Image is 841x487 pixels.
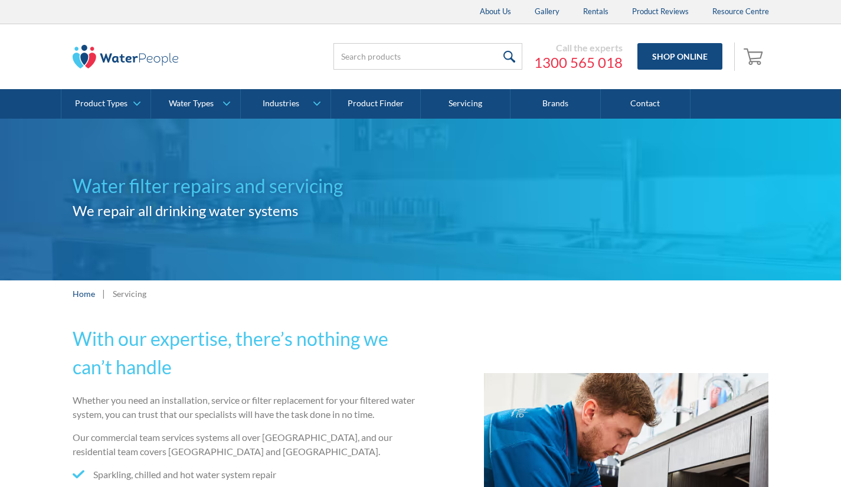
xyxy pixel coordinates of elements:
div: Industries [263,99,299,109]
div: Water Types [169,99,214,109]
a: Contact [601,89,691,119]
div: Call the experts [534,42,623,54]
h2: We repair all drinking water systems [73,200,421,221]
a: Water Types [151,89,240,119]
a: Home [73,287,95,300]
img: The Water People [73,45,179,68]
h2: With our expertise, there’s nothing we can’t handle [73,325,416,381]
p: Whether you need an installation, service or filter replacement for your filtered water system, y... [73,393,416,421]
a: Product Types [61,89,150,119]
img: shopping cart [744,47,766,66]
li: Sparkling, chilled and hot water system repair [73,468,416,482]
a: Servicing [421,89,511,119]
a: 1300 565 018 [534,54,623,71]
input: Search products [333,43,522,70]
a: Brands [511,89,600,119]
div: Servicing [113,287,146,300]
a: Product Finder [331,89,421,119]
iframe: podium webchat widget bubble [723,428,841,487]
a: Industries [241,89,330,119]
a: Open empty cart [741,43,769,71]
div: Product Types [75,99,127,109]
a: Shop Online [637,43,722,70]
h1: Water filter repairs and servicing [73,172,421,200]
div: | [101,286,107,300]
p: Our commercial team services systems all over [GEOGRAPHIC_DATA], and our residential team covers ... [73,430,416,459]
